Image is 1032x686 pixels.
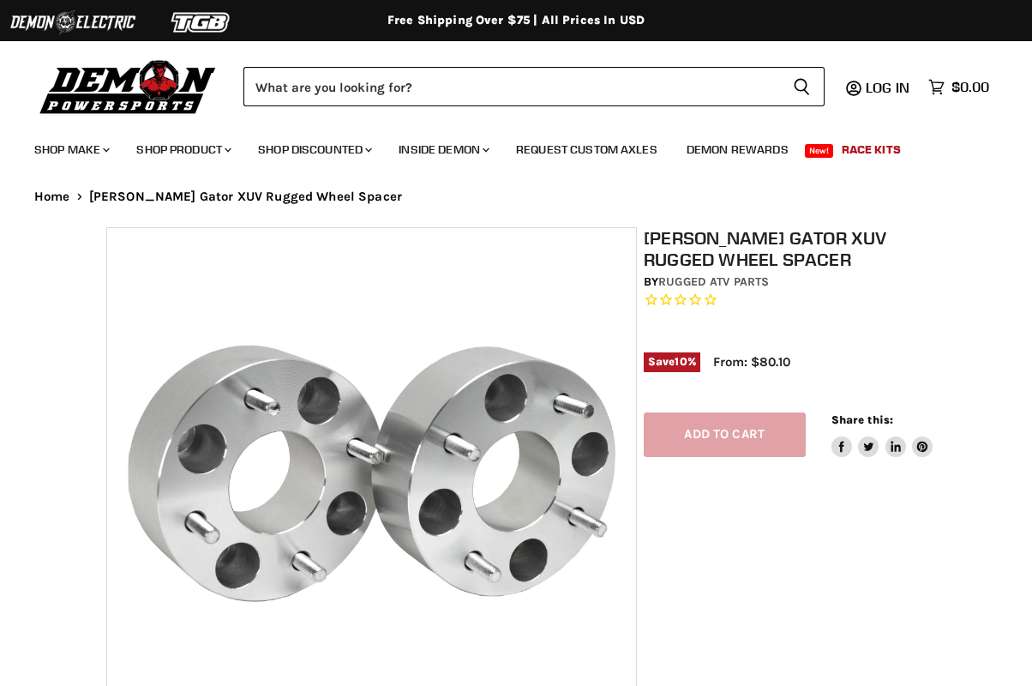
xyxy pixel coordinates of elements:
span: Save % [644,352,700,371]
img: TGB Logo 2 [137,6,266,39]
div: by [644,273,933,292]
a: Home [34,190,70,204]
span: Log in [866,79,909,96]
a: Log in [858,80,920,95]
h1: [PERSON_NAME] Gator XUV Rugged Wheel Spacer [644,227,933,270]
a: Inside Demon [386,132,500,167]
a: Rugged ATV Parts [658,274,769,289]
a: Shop Product [123,132,242,167]
aside: Share this: [831,412,933,458]
span: Rated 0.0 out of 5 stars 0 reviews [644,292,933,310]
form: Product [243,67,825,106]
span: $0.00 [951,79,989,95]
span: Share this: [831,413,893,426]
span: From: $80.10 [713,354,790,370]
a: Shop Make [21,132,120,167]
a: $0.00 [920,75,998,99]
a: Shop Discounted [245,132,382,167]
span: New! [805,144,834,158]
a: Demon Rewards [674,132,801,167]
span: 10 [675,355,687,368]
img: Demon Electric Logo 2 [9,6,137,39]
span: [PERSON_NAME] Gator XUV Rugged Wheel Spacer [89,190,402,204]
img: Demon Powersports [34,56,222,117]
a: Race Kits [829,132,914,167]
ul: Main menu [21,125,985,167]
button: Search [779,67,825,106]
input: Search [243,67,779,106]
a: Request Custom Axles [503,132,670,167]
